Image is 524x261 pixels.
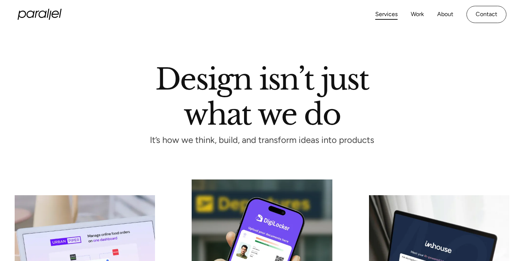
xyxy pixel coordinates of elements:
a: Contact [466,6,506,23]
p: It’s how we think, build, and transform ideas into products [136,137,388,143]
a: home [18,9,62,20]
h1: Design isn’t just what we do [155,65,369,125]
a: Services [375,9,398,20]
a: About [437,9,453,20]
a: Work [411,9,424,20]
